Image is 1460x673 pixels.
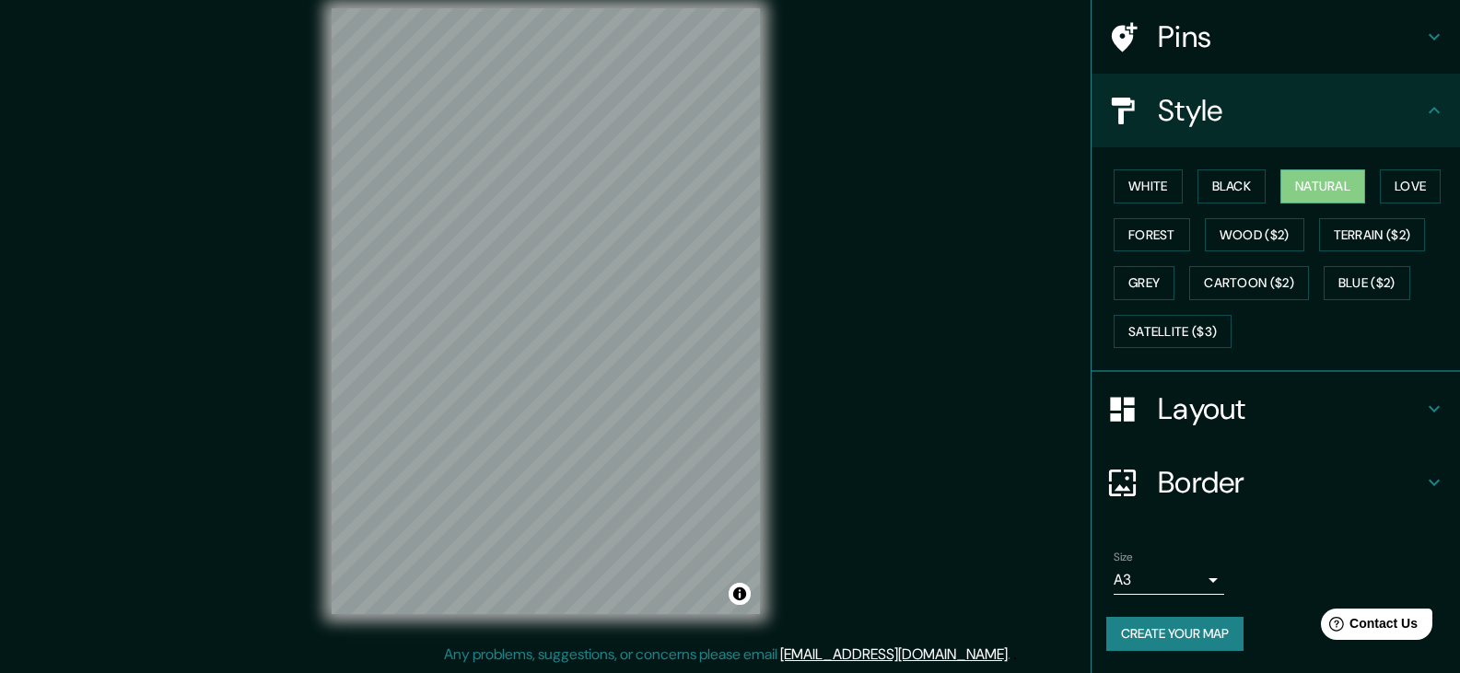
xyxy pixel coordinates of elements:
p: Any problems, suggestions, or concerns please email . [444,644,1010,666]
button: Natural [1280,169,1365,203]
button: Wood ($2) [1205,218,1304,252]
div: Layout [1092,372,1460,446]
canvas: Map [332,8,760,614]
button: Toggle attribution [729,583,751,605]
button: Terrain ($2) [1319,218,1426,252]
h4: Layout [1158,390,1423,427]
button: Forest [1114,218,1190,252]
div: Border [1092,446,1460,519]
h4: Style [1158,92,1423,129]
iframe: Help widget launcher [1296,601,1440,653]
button: Create your map [1106,617,1244,651]
h4: Border [1158,464,1423,501]
div: . [1010,644,1013,666]
button: Satellite ($3) [1114,315,1232,349]
div: Style [1092,74,1460,147]
button: Grey [1114,266,1174,300]
button: Black [1197,169,1267,203]
button: White [1114,169,1183,203]
button: Blue ($2) [1324,266,1410,300]
h4: Pins [1158,18,1423,55]
label: Size [1114,550,1133,565]
div: . [1013,644,1017,666]
a: [EMAIL_ADDRESS][DOMAIN_NAME] [780,644,1008,664]
button: Love [1380,169,1441,203]
div: A3 [1114,565,1224,595]
button: Cartoon ($2) [1189,266,1309,300]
